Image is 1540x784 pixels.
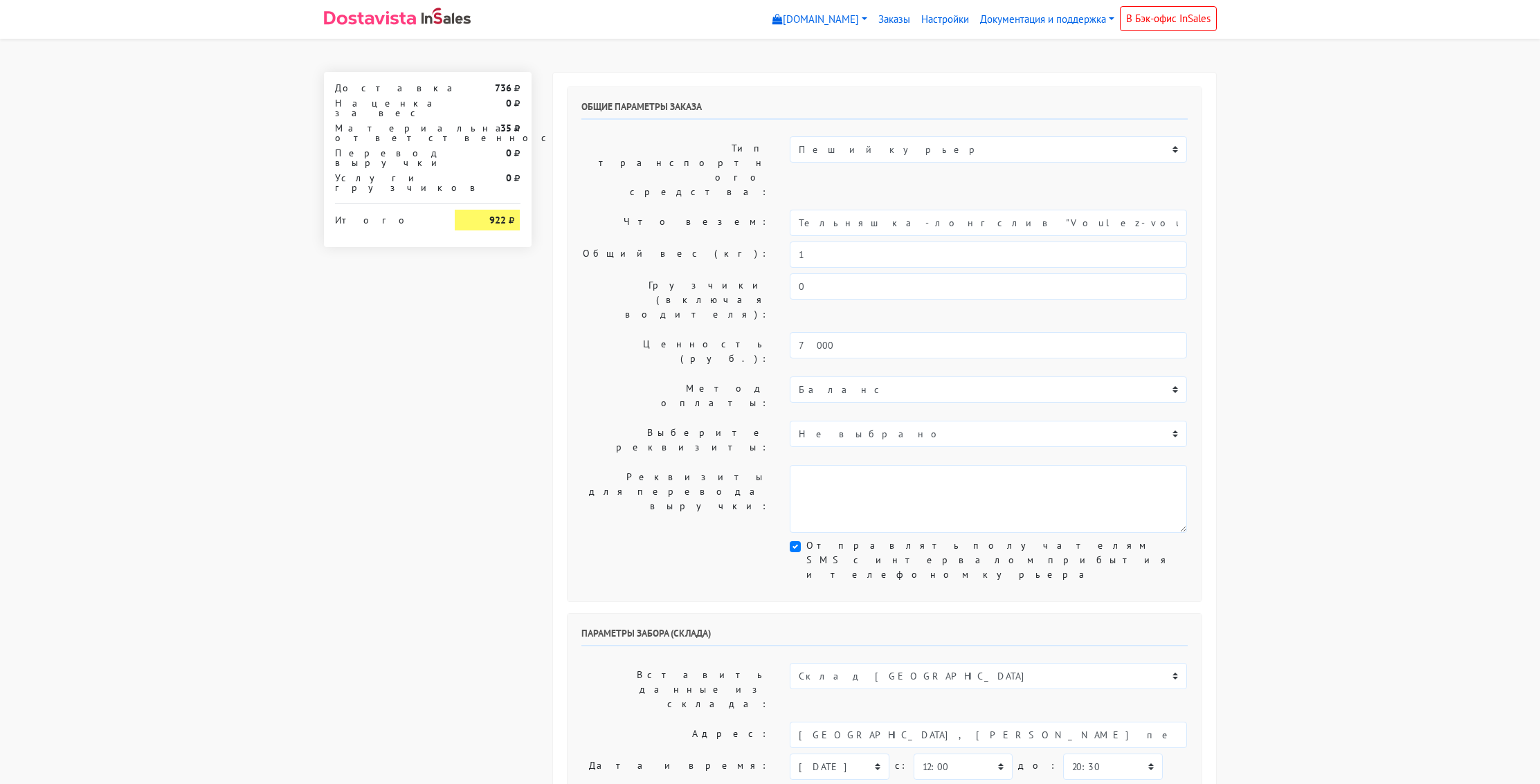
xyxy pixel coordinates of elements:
a: Настройки [916,6,975,33]
a: Документация и поддержка [975,6,1120,33]
div: Услуги грузчиков [325,173,445,192]
div: Доставка [325,83,445,93]
label: Адрес: [571,722,780,748]
label: Реквизиты для перевода выручки: [571,465,780,533]
a: Заказы [873,6,916,33]
img: InSales [422,8,471,24]
img: Dostavista - срочная курьерская служба доставки [324,11,416,25]
a: [DOMAIN_NAME] [767,6,873,33]
strong: 0 [506,172,511,184]
strong: 922 [489,214,506,226]
a: В Бэк-офис InSales [1120,6,1217,31]
strong: 736 [495,82,511,94]
label: Тип транспортного средства: [571,136,780,204]
strong: 35 [500,122,511,134]
div: Наценка за вес [325,98,445,118]
label: Отправлять получателям SMS с интервалом прибытия и телефоном курьера [806,538,1187,582]
div: Материальная ответственность [325,123,445,143]
strong: 0 [506,97,511,109]
label: Дата и время: [571,754,780,780]
label: c: [895,754,908,778]
strong: 0 [506,147,511,159]
label: Что везем: [571,210,780,236]
label: Вставить данные из склада: [571,663,780,716]
label: Общий вес (кг): [571,241,780,268]
h6: Общие параметры заказа [581,101,1188,120]
h6: Параметры забора (склада) [581,628,1188,646]
label: Выберите реквизиты: [571,421,780,459]
div: Перевод выручки [325,148,445,167]
div: Итого [335,210,435,225]
label: Грузчики (включая водителя): [571,273,780,327]
label: Метод оплаты: [571,376,780,415]
label: до: [1018,754,1058,778]
label: Ценность (руб.): [571,332,780,371]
